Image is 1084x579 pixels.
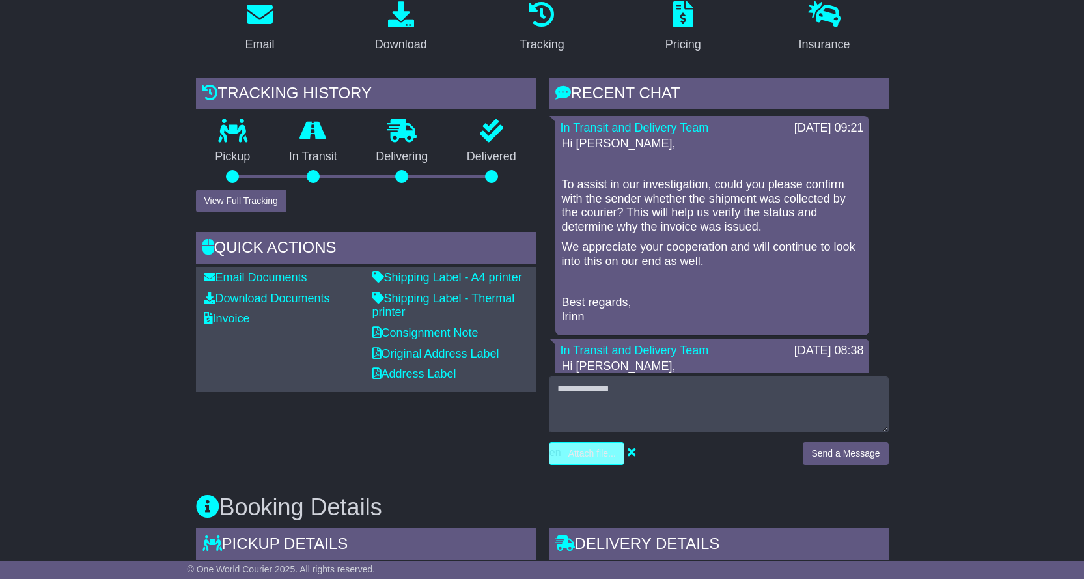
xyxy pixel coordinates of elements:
[196,150,270,164] p: Pickup
[799,36,850,53] div: Insurance
[794,344,864,358] div: [DATE] 08:38
[372,347,499,360] a: Original Address Label
[372,367,456,380] a: Address Label
[188,564,376,574] span: © One World Courier 2025. All rights reserved.
[794,121,864,135] div: [DATE] 09:21
[270,150,357,164] p: In Transit
[375,36,427,53] div: Download
[562,240,863,268] p: We appreciate your cooperation and will continue to look into this on our end as well.
[357,150,448,164] p: Delivering
[196,494,889,520] h3: Booking Details
[562,137,863,151] p: Hi [PERSON_NAME],
[562,360,863,374] p: Hi [PERSON_NAME],
[245,36,274,53] div: Email
[204,271,307,284] a: Email Documents
[204,312,250,325] a: Invoice
[665,36,701,53] div: Pricing
[561,121,709,134] a: In Transit and Delivery Team
[549,528,889,563] div: Delivery Details
[549,78,889,113] div: RECENT CHAT
[196,232,536,267] div: Quick Actions
[561,344,709,357] a: In Transit and Delivery Team
[372,271,522,284] a: Shipping Label - A4 printer
[562,296,863,324] p: Best regards, Irinn
[196,190,286,212] button: View Full Tracking
[196,528,536,563] div: Pickup Details
[447,150,536,164] p: Delivered
[803,442,888,465] button: Send a Message
[372,292,515,319] a: Shipping Label - Thermal printer
[520,36,564,53] div: Tracking
[372,326,479,339] a: Consignment Note
[204,292,330,305] a: Download Documents
[196,78,536,113] div: Tracking history
[562,178,863,234] p: To assist in our investigation, could you please confirm with the sender whether the shipment was...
